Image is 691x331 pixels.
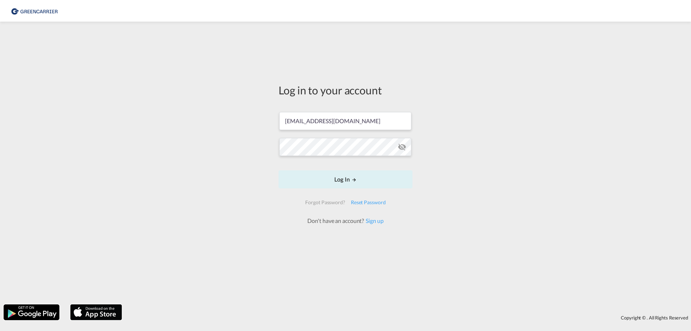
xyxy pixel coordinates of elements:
img: apple.png [69,304,123,321]
div: Reset Password [348,196,389,209]
button: LOGIN [279,170,412,188]
div: Copyright © . All Rights Reserved [126,312,691,324]
div: Forgot Password? [302,196,348,209]
input: Enter email/phone number [279,112,411,130]
div: Don't have an account? [299,217,391,225]
div: Log in to your account [279,82,412,98]
a: Sign up [364,217,383,224]
img: 1378a7308afe11ef83610d9e779c6b34.png [11,3,59,19]
md-icon: icon-eye-off [398,143,406,151]
img: google.png [3,304,60,321]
